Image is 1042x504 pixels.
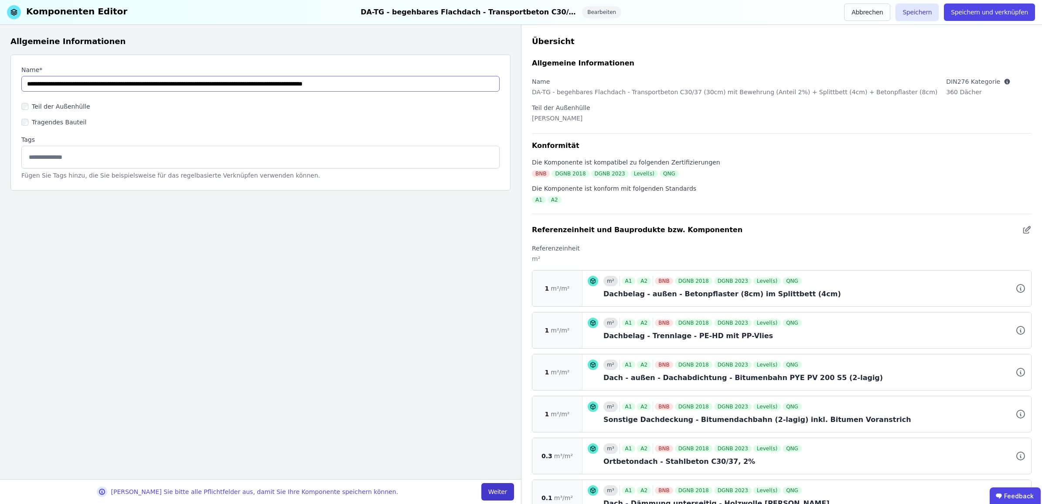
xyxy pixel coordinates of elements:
[675,319,712,326] div: DGNB 2018
[783,361,802,368] div: QNG
[545,410,549,418] span: 1
[603,276,618,286] div: m²
[552,170,589,177] div: DGNB 2018
[753,278,781,285] div: Level(s)
[660,170,679,177] div: QNG
[603,331,1026,341] div: Dachbelag - Trennlage - PE-HD mit PP-Vlies
[946,77,1000,86] label: DIN276 Kategorie
[532,253,580,270] div: m²
[655,319,673,326] div: BNB
[603,373,1026,383] div: Dach - außen - Dachabdichtung - Bitumenbahn PYE PV 200 S5 (2-lagig)
[603,485,618,496] div: m³
[603,401,618,412] div: m²
[675,361,712,368] div: DGNB 2018
[655,487,673,494] div: BNB
[637,361,651,368] div: A2
[637,278,651,285] div: A2
[753,361,781,368] div: Level(s)
[637,319,651,326] div: A2
[783,319,802,326] div: QNG
[554,452,573,460] span: m³/m²
[603,456,1026,467] div: Ortbetondach - Stahlbeton C30/37, 2%
[714,403,752,410] div: DGNB 2023
[655,278,673,285] div: BNB
[28,118,86,127] label: Tragendes Bauteil
[675,487,712,494] div: DGNB 2018
[532,196,546,203] div: A1
[603,289,1026,299] div: Dachbelag - außen - Betonpflaster (8cm) im Splittbett (4cm)
[783,278,802,285] div: QNG
[675,278,712,285] div: DGNB 2018
[532,184,1032,193] div: Die Komponente ist konform mit folgenden Standards
[946,86,1011,103] div: 360 Dächer
[622,445,636,452] div: A1
[753,403,781,410] div: Level(s)
[21,171,500,180] div: Fügen Sie Tags hinzu, die Sie beispielsweise für das regelbasierte Verknüpfen verwenden können.
[603,360,618,370] div: m²
[532,35,1032,48] div: Übersicht
[753,319,781,326] div: Level(s)
[21,65,500,74] label: Name*
[532,141,1032,151] div: Konformität
[603,415,1026,425] div: Sonstige Dachdeckung - Bitumendachbahn (2-lagig) inkl. Bitumen Voranstrich
[10,35,511,48] div: Allgemeine Informationen
[541,452,552,460] span: 0.3
[622,403,636,410] div: A1
[481,483,514,501] button: Weiter
[637,487,651,494] div: A2
[603,443,618,454] div: m³
[714,445,752,452] div: DGNB 2023
[783,403,802,410] div: QNG
[532,112,590,130] div: [PERSON_NAME]
[361,6,579,18] div: DA-TG - begehbares Flachdach - Transportbeton C30/37 (30cm) mit Bewehrung (Anteil 2%) + Splittbet...
[532,103,590,112] label: Teil der Außenhülle
[545,326,549,335] span: 1
[675,445,712,452] div: DGNB 2018
[655,445,673,452] div: BNB
[532,170,550,177] div: BNB
[783,487,802,494] div: QNG
[783,445,802,452] div: QNG
[551,410,569,418] span: m²/m²
[630,170,658,177] div: Level(s)
[551,368,569,377] span: m²/m²
[603,318,618,328] div: m²
[545,284,549,293] span: 1
[637,403,651,410] div: A2
[714,487,752,494] div: DGNB 2023
[714,319,752,326] div: DGNB 2023
[532,225,742,235] div: Referenzeinheit und Bauprodukte bzw. Komponenten
[622,278,636,285] div: A1
[753,487,781,494] div: Level(s)
[28,102,90,111] label: Teil der Außenhülle
[655,403,673,410] div: BNB
[622,319,636,326] div: A1
[532,58,634,69] div: Allgemeine Informationen
[622,361,636,368] div: A1
[753,445,781,452] div: Level(s)
[545,368,549,377] span: 1
[532,86,937,103] div: DA-TG - begehbares Flachdach - Transportbeton C30/37 (30cm) mit Bewehrung (Anteil 2%) + Splittbet...
[548,196,562,203] div: A2
[541,494,552,502] span: 0.1
[844,3,890,21] button: Abbrechen
[551,284,569,293] span: m²/m²
[655,361,673,368] div: BNB
[714,361,752,368] div: DGNB 2023
[532,77,550,86] label: Name
[675,403,712,410] div: DGNB 2018
[26,5,127,19] div: Komponenten Editor
[532,244,580,253] label: Referenzeinheit
[551,326,569,335] span: m²/m²
[532,158,1032,167] div: Die Komponente ist kompatibel zu folgenden Zertifizierungen
[591,170,629,177] div: DGNB 2023
[944,3,1035,21] button: Speichern und verknüpfen
[637,445,651,452] div: A2
[21,135,500,144] label: Tags
[622,487,636,494] div: A1
[554,494,573,502] span: m³/m²
[896,3,939,21] button: Speichern
[714,278,752,285] div: DGNB 2023
[582,6,621,18] div: Bearbeiten
[111,487,398,496] div: [PERSON_NAME] Sie bitte alle Pflichtfelder aus, damit Sie Ihre Komponente speichern können.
